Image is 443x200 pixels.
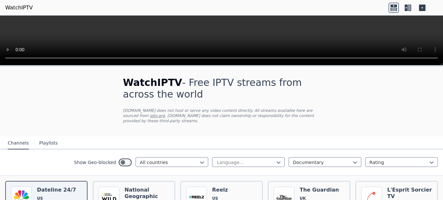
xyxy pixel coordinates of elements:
h6: The Guardian [300,187,340,193]
h6: Reelz [212,187,241,193]
label: Show Geo-blocked [74,159,116,166]
span: WatchIPTV [123,77,182,88]
a: iptv-org [150,113,165,118]
a: WatchIPTV [5,4,33,12]
h1: - Free IPTV streams from across the world [123,77,320,100]
button: Channels [8,137,29,149]
h6: L'Esprit Sorcier TV [387,187,432,200]
h6: Dateline 24/7 [37,187,76,193]
p: [DOMAIN_NAME] does not host or serve any video content directly. All streams available here are s... [123,108,320,124]
button: Playlists [39,137,58,149]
